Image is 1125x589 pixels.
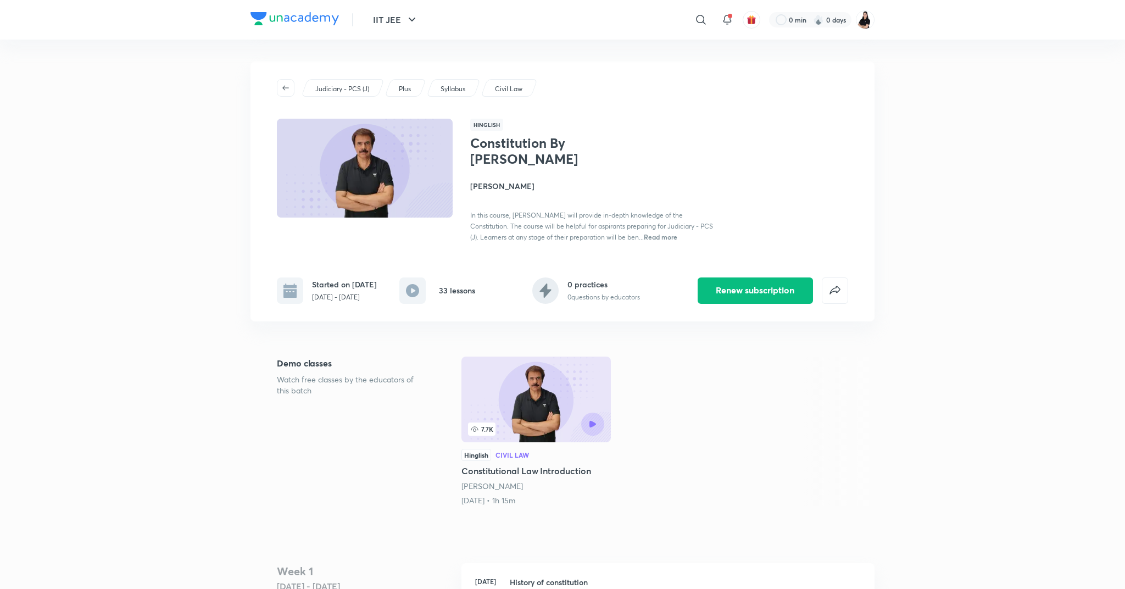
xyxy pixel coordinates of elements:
[468,423,495,436] span: 7.7K
[461,357,611,506] a: 7.7KHinglishCivil LawConstitutional Law Introduction[PERSON_NAME][DATE] • 1h 15m
[856,10,875,29] img: Chanchal Choudhary
[277,357,426,370] h5: Demo classes
[277,563,453,580] h4: Week 1
[470,211,713,241] span: In this course, [PERSON_NAME] will provide in-depth knowledge of the Constitution. The course wil...
[461,481,523,491] a: [PERSON_NAME]
[495,452,529,458] div: Civil Law
[813,14,824,25] img: streak
[366,9,425,31] button: IIT JEE
[698,277,813,304] button: Renew subscription
[439,285,475,296] h6: 33 lessons
[747,15,756,25] img: avatar
[470,119,503,131] span: Hinglish
[314,84,371,94] a: Judiciary - PCS (J)
[277,374,426,396] p: Watch free classes by the educators of this batch
[275,118,454,219] img: Thumbnail
[312,279,377,290] h6: Started on [DATE]
[822,277,848,304] button: false
[493,84,525,94] a: Civil Law
[461,357,611,506] a: Constitutional Law Introduction
[461,481,611,492] div: Anil Khanna
[461,449,491,461] div: Hinglish
[461,495,611,506] div: 5th Aug • 1h 15m
[250,12,339,25] img: Company Logo
[567,279,640,290] h6: 0 practices
[439,84,467,94] a: Syllabus
[312,292,377,302] p: [DATE] - [DATE]
[399,84,411,94] p: Plus
[743,11,760,29] button: avatar
[495,84,522,94] p: Civil Law
[510,576,861,588] h3: History of constitution
[397,84,413,94] a: Plus
[250,12,339,28] a: Company Logo
[461,464,611,477] h5: Constitutional Law Introduction
[567,292,640,302] p: 0 questions by educators
[315,84,369,94] p: Judiciary - PCS (J)
[441,84,465,94] p: Syllabus
[470,135,650,167] h1: Constitution By [PERSON_NAME]
[475,576,497,586] h6: [DATE]
[644,232,677,241] span: Read more
[470,180,716,192] h4: [PERSON_NAME]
